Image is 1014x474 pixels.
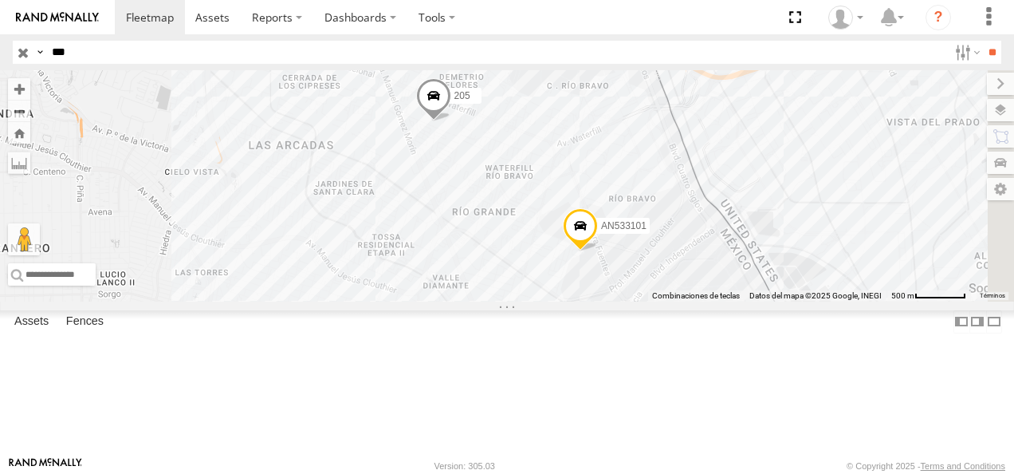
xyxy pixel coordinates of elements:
[58,310,112,333] label: Fences
[953,310,969,334] label: Dock Summary Table to the Left
[949,41,983,64] label: Search Filter Options
[891,291,914,300] span: 500 m
[926,5,951,30] i: ?
[454,90,470,101] span: 205
[847,461,1005,471] div: © Copyright 2025 -
[749,291,882,300] span: Datos del mapa ©2025 Google, INEGI
[6,310,57,333] label: Assets
[8,100,30,122] button: Zoom out
[8,78,30,100] button: Zoom in
[986,310,1002,334] label: Hide Summary Table
[987,178,1014,200] label: Map Settings
[33,41,46,64] label: Search Query
[8,223,40,255] button: Arrastra al hombrecito al mapa para abrir Street View
[8,152,30,174] label: Measure
[980,293,1005,299] a: Términos
[921,461,1005,471] a: Terms and Conditions
[434,461,495,471] div: Version: 305.03
[601,220,647,231] span: AN533101
[652,290,740,302] button: Combinaciones de teclas
[823,6,869,30] div: antonio fernandez
[969,310,985,334] label: Dock Summary Table to the Right
[8,122,30,144] button: Zoom Home
[9,458,82,474] a: Visit our Website
[16,12,99,23] img: rand-logo.svg
[886,290,971,302] button: Escala del mapa: 500 m por 61 píxeles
